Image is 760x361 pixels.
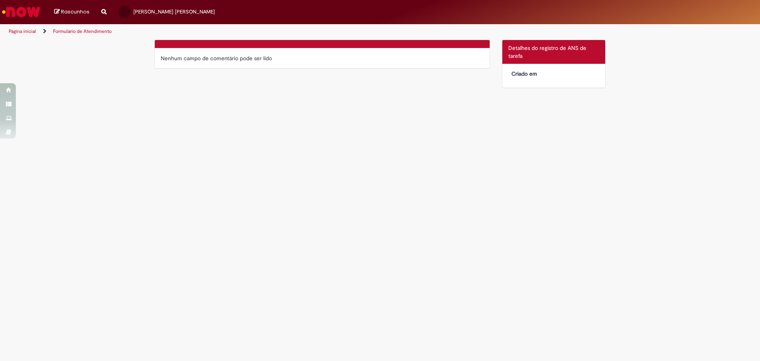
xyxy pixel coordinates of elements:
[61,8,89,15] span: Rascunhos
[133,8,215,15] span: [PERSON_NAME] [PERSON_NAME]
[54,8,89,16] a: Rascunhos
[53,28,112,34] a: Formulário de Atendimento
[1,4,42,20] img: ServiceNow
[9,28,36,34] a: Página inicial
[161,54,484,62] div: Nenhum campo de comentário pode ser lido
[508,44,586,59] span: Detalhes do registro de ANS de tarefa
[6,24,501,39] ul: Trilhas de página
[505,70,554,78] dt: Criado em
